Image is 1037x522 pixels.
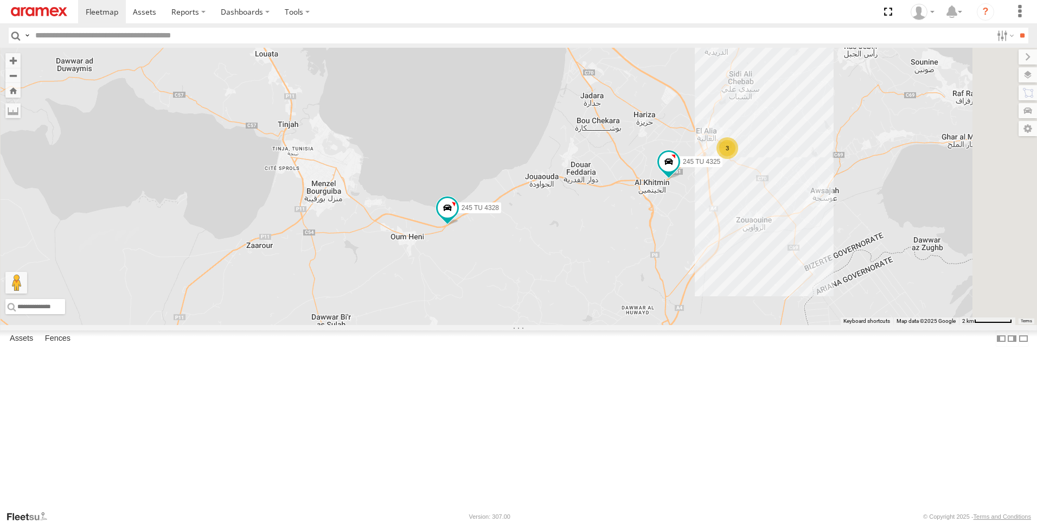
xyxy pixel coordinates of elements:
div: 3 [716,137,738,159]
label: Search Query [23,28,31,43]
label: Assets [4,331,39,346]
button: Zoom out [5,68,21,83]
label: Hide Summary Table [1018,330,1029,346]
label: Fences [40,331,76,346]
span: 245 TU 4328 [462,204,499,212]
button: Keyboard shortcuts [843,317,890,325]
a: Terms and Conditions [974,513,1031,520]
label: Search Filter Options [993,28,1016,43]
button: Map Scale: 2 km per 66 pixels [959,317,1015,325]
button: Zoom in [5,53,21,68]
a: Terms (opens in new tab) [1021,319,1032,323]
label: Dock Summary Table to the Right [1007,330,1017,346]
button: Drag Pegman onto the map to open Street View [5,272,27,294]
label: Measure [5,103,21,118]
button: Zoom Home [5,83,21,98]
label: Map Settings [1019,121,1037,136]
div: Version: 307.00 [469,513,510,520]
img: aramex-logo.svg [11,7,67,16]
div: MohamedHaythem Bouchagfa [907,4,938,20]
span: 2 km [962,318,974,324]
a: Visit our Website [6,511,56,522]
i: ? [977,3,994,21]
span: 245 TU 4325 [683,157,720,165]
label: Dock Summary Table to the Left [996,330,1007,346]
div: © Copyright 2025 - [923,513,1031,520]
span: Map data ©2025 Google [897,318,956,324]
